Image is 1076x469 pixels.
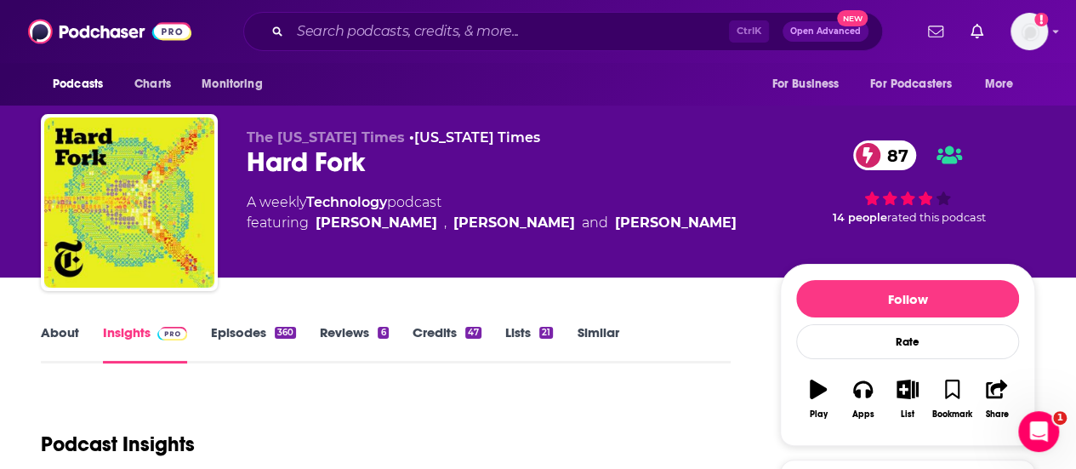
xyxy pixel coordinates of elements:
[985,72,1014,96] span: More
[833,211,887,224] span: 14 people
[275,327,296,339] div: 360
[414,129,540,146] a: [US_STATE] Times
[306,194,387,210] a: Technology
[973,68,1035,100] button: open menu
[582,213,608,233] span: and
[577,324,618,363] a: Similar
[247,213,737,233] span: featuring
[247,192,737,233] div: A weekly podcast
[1018,411,1059,452] iframe: Intercom live chat
[796,324,1019,359] div: Rate
[44,117,214,288] img: Hard Fork
[1011,13,1048,50] img: User Profile
[53,72,103,96] span: Podcasts
[870,72,952,96] span: For Podcasters
[320,324,388,363] a: Reviews6
[465,327,481,339] div: 47
[409,129,540,146] span: •
[103,324,187,363] a: InsightsPodchaser Pro
[243,12,883,51] div: Search podcasts, credits, & more...
[1034,13,1048,26] svg: Add a profile image
[316,213,437,233] a: Kara Swisher
[247,129,405,146] span: The [US_STATE] Times
[870,140,917,170] span: 87
[41,432,195,457] h1: Podcast Insights
[783,21,868,42] button: Open AdvancedNew
[887,211,986,224] span: rated this podcast
[157,327,187,340] img: Podchaser Pro
[790,27,861,36] span: Open Advanced
[28,15,191,48] img: Podchaser - Follow, Share and Rate Podcasts
[853,140,917,170] a: 87
[975,369,1019,430] button: Share
[123,68,181,100] a: Charts
[134,72,171,96] span: Charts
[921,17,950,46] a: Show notifications dropdown
[885,369,930,430] button: List
[771,72,839,96] span: For Business
[615,213,737,233] div: [PERSON_NAME]
[202,72,262,96] span: Monitoring
[964,17,990,46] a: Show notifications dropdown
[852,409,874,420] div: Apps
[1011,13,1048,50] button: Show profile menu
[780,129,1035,235] div: 87 14 peoplerated this podcast
[859,68,976,100] button: open menu
[837,10,868,26] span: New
[190,68,284,100] button: open menu
[413,324,481,363] a: Credits47
[41,68,125,100] button: open menu
[901,409,914,420] div: List
[539,327,553,339] div: 21
[729,20,769,43] span: Ctrl K
[444,213,447,233] span: ,
[453,213,575,233] a: Kevin Roose
[505,324,553,363] a: Lists21
[41,324,79,363] a: About
[932,409,972,420] div: Bookmark
[810,409,828,420] div: Play
[796,280,1019,317] button: Follow
[211,324,296,363] a: Episodes360
[930,369,974,430] button: Bookmark
[378,327,388,339] div: 6
[796,369,840,430] button: Play
[1011,13,1048,50] span: Logged in as crenshawcomms
[1053,411,1067,425] span: 1
[760,68,860,100] button: open menu
[840,369,885,430] button: Apps
[290,18,729,45] input: Search podcasts, credits, & more...
[985,409,1008,420] div: Share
